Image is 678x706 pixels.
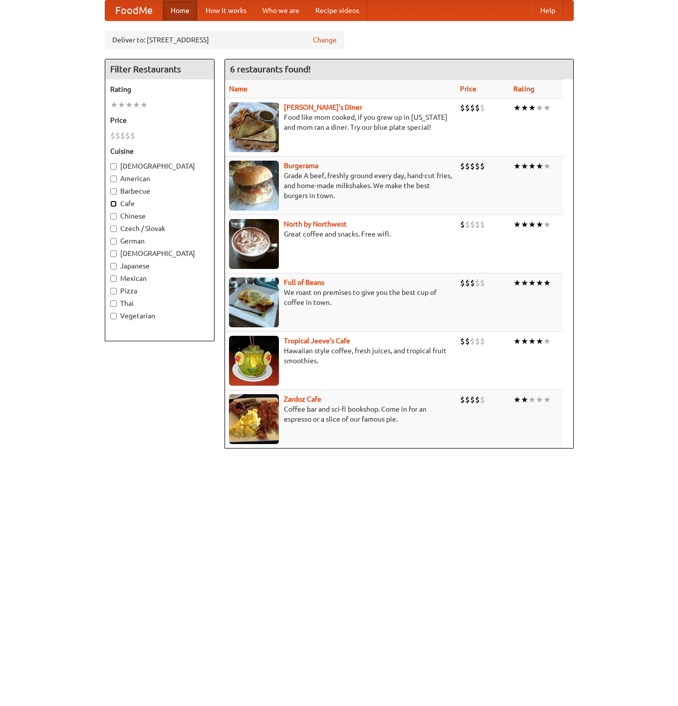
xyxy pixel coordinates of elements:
[284,103,362,111] a: [PERSON_NAME]'s Diner
[536,277,543,288] li: ★
[110,238,117,244] input: German
[536,219,543,230] li: ★
[110,250,117,257] input: [DEMOGRAPHIC_DATA]
[480,277,485,288] li: $
[110,188,117,195] input: Barbecue
[513,394,521,405] li: ★
[110,176,117,182] input: American
[110,199,209,209] label: Cafe
[110,311,209,321] label: Vegetarian
[528,277,536,288] li: ★
[229,394,279,444] img: zardoz.jpg
[125,99,133,110] li: ★
[284,220,347,228] a: North by Northwest
[470,161,475,172] li: $
[284,337,350,345] a: Tropical Jeeve's Cafe
[521,161,528,172] li: ★
[465,219,470,230] li: $
[460,277,465,288] li: $
[110,275,117,282] input: Mexican
[513,219,521,230] li: ★
[110,248,209,258] label: [DEMOGRAPHIC_DATA]
[528,161,536,172] li: ★
[465,102,470,113] li: $
[543,336,551,347] li: ★
[229,336,279,386] img: jeeves.jpg
[229,112,452,132] p: Food like mom cooked, if you grew up in [US_STATE] and mom ran a diner. Try our blue plate special!
[125,130,130,141] li: $
[475,102,480,113] li: $
[133,99,140,110] li: ★
[229,404,452,424] p: Coffee bar and sci-fi bookshop. Come in for an espresso or a slice of our famous pie.
[229,229,452,239] p: Great coffee and snacks. Free wifi.
[475,161,480,172] li: $
[110,273,209,283] label: Mexican
[521,277,528,288] li: ★
[229,219,279,269] img: north.jpg
[110,261,209,271] label: Japanese
[105,59,214,79] h4: Filter Restaurants
[307,0,367,20] a: Recipe videos
[254,0,307,20] a: Who we are
[140,99,148,110] li: ★
[130,130,135,141] li: $
[110,226,117,232] input: Czech / Slovak
[110,224,209,234] label: Czech / Slovak
[105,31,344,49] div: Deliver to: [STREET_ADDRESS]
[543,161,551,172] li: ★
[110,174,209,184] label: American
[470,219,475,230] li: $
[543,219,551,230] li: ★
[543,277,551,288] li: ★
[110,186,209,196] label: Barbecue
[110,263,117,269] input: Japanese
[528,219,536,230] li: ★
[229,161,279,211] img: burgerama.jpg
[528,102,536,113] li: ★
[543,394,551,405] li: ★
[460,85,476,93] a: Price
[536,102,543,113] li: ★
[105,0,163,20] a: FoodMe
[118,99,125,110] li: ★
[284,162,318,170] a: Burgerama
[521,336,528,347] li: ★
[110,313,117,319] input: Vegetarian
[475,277,480,288] li: $
[465,161,470,172] li: $
[110,99,118,110] li: ★
[110,161,209,171] label: [DEMOGRAPHIC_DATA]
[284,278,324,286] a: Full of Beans
[513,277,521,288] li: ★
[528,394,536,405] li: ★
[110,213,117,220] input: Chinese
[229,171,452,201] p: Grade A beef, freshly ground every day, hand-cut fries, and home-made milkshakes. We make the bes...
[110,84,209,94] h5: Rating
[475,394,480,405] li: $
[284,395,321,403] a: Zardoz Cafe
[480,161,485,172] li: $
[470,102,475,113] li: $
[120,130,125,141] li: $
[480,336,485,347] li: $
[110,298,209,308] label: Thai
[480,219,485,230] li: $
[163,0,198,20] a: Home
[513,85,534,93] a: Rating
[460,102,465,113] li: $
[536,336,543,347] li: ★
[521,102,528,113] li: ★
[115,130,120,141] li: $
[460,394,465,405] li: $
[230,64,311,74] ng-pluralize: 6 restaurants found!
[198,0,254,20] a: How it works
[465,336,470,347] li: $
[513,336,521,347] li: ★
[110,286,209,296] label: Pizza
[470,394,475,405] li: $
